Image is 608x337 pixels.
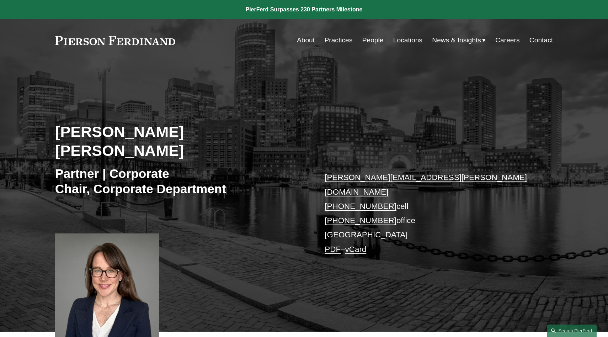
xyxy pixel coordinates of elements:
[393,33,422,47] a: Locations
[432,33,486,47] a: folder dropdown
[325,173,527,196] a: [PERSON_NAME][EMAIL_ADDRESS][PERSON_NAME][DOMAIN_NAME]
[297,33,315,47] a: About
[325,245,341,254] a: PDF
[325,202,396,211] a: [PHONE_NUMBER]
[55,122,304,160] h2: [PERSON_NAME] [PERSON_NAME]
[362,33,384,47] a: People
[529,33,553,47] a: Contact
[55,166,304,197] h3: Partner | Corporate Chair, Corporate Department
[325,216,396,225] a: [PHONE_NUMBER]
[345,245,367,254] a: vCard
[432,34,481,47] span: News & Insights
[547,325,597,337] a: Search this site
[495,33,519,47] a: Careers
[324,33,352,47] a: Practices
[325,170,532,257] p: cell office [GEOGRAPHIC_DATA] –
